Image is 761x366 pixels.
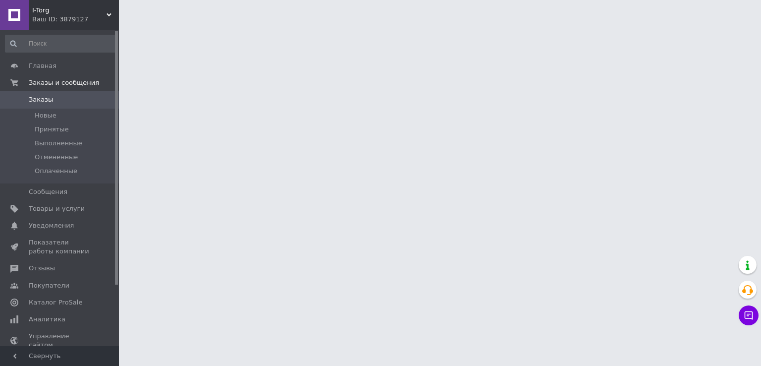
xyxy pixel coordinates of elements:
button: Чат с покупателем [739,305,759,325]
span: Сообщения [29,187,67,196]
span: Оплаченные [35,167,77,176]
span: Аналитика [29,315,65,324]
span: Новые [35,111,56,120]
div: Ваш ID: 3879127 [32,15,119,24]
span: Главная [29,61,56,70]
span: Показатели работы компании [29,238,92,256]
input: Поиск [5,35,117,53]
span: Выполненные [35,139,82,148]
span: Отмененные [35,153,78,162]
span: Заказы [29,95,53,104]
span: I-Torg [32,6,107,15]
span: Заказы и сообщения [29,78,99,87]
span: Уведомления [29,221,74,230]
span: Покупатели [29,281,69,290]
span: Каталог ProSale [29,298,82,307]
span: Управление сайтом [29,332,92,350]
span: Товары и услуги [29,204,85,213]
span: Отзывы [29,264,55,273]
span: Принятые [35,125,69,134]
